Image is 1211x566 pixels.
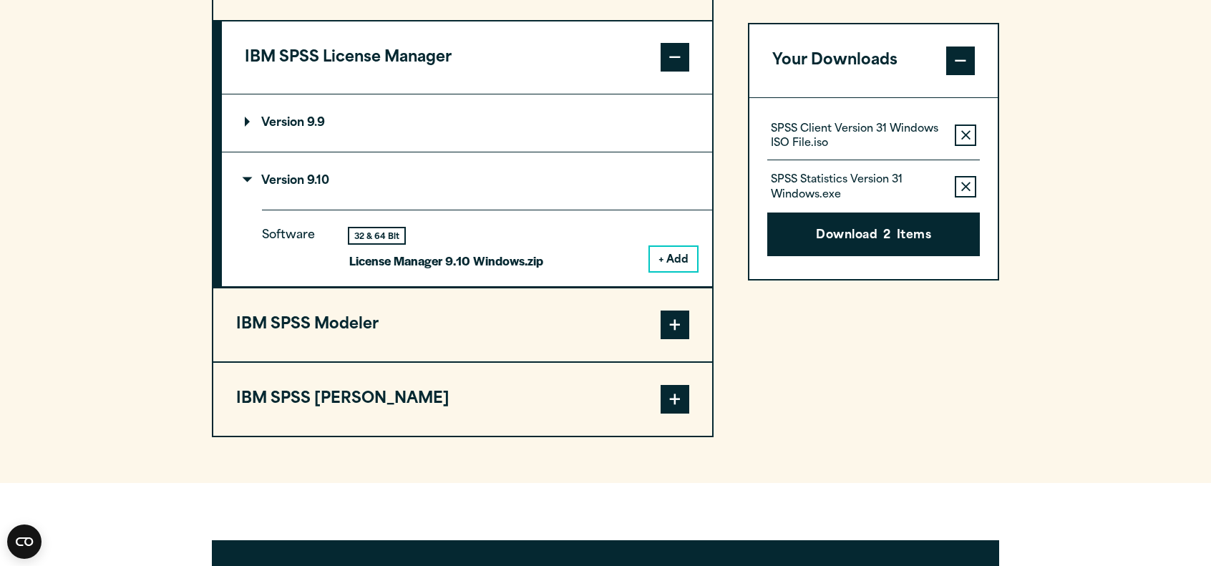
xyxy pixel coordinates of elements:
button: IBM SPSS License Manager [222,21,712,94]
span: 2 [883,227,890,245]
button: Open CMP widget [7,524,42,559]
button: Your Downloads [749,24,998,97]
p: License Manager 9.10 Windows.zip [349,250,543,271]
summary: Version 9.10 [222,152,712,210]
p: SPSS Client Version 31 Windows ISO File.iso [771,122,943,151]
p: Software [262,225,326,260]
button: IBM SPSS Modeler [213,288,712,361]
p: SPSS Statistics Version 31 Windows.exe [771,174,943,203]
button: Download2Items [767,213,980,257]
p: Version 9.9 [245,117,325,129]
button: IBM SPSS [PERSON_NAME] [213,363,712,436]
div: Your Downloads [749,97,998,280]
div: 32 & 64 Bit [349,228,404,243]
summary: Version 9.9 [222,94,712,152]
p: Version 9.10 [245,175,329,187]
div: IBM SPSS License Manager [222,94,712,287]
button: + Add [650,247,697,271]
